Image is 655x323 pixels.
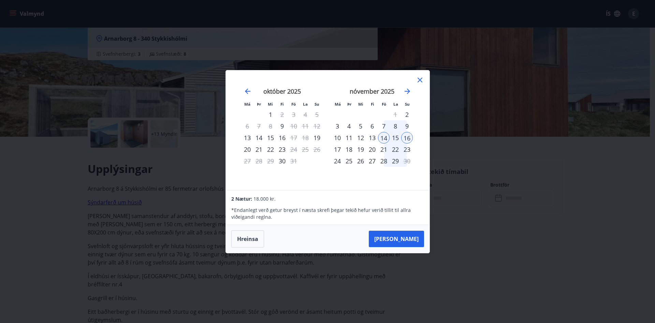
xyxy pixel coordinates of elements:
div: 13 [366,132,378,144]
small: Má [244,102,250,107]
div: 22 [265,144,276,155]
td: Choose fimmtudagur, 13. nóvember 2025 as your check-in date. It’s available. [366,132,378,144]
td: Choose fimmtudagur, 20. nóvember 2025 as your check-in date. It’s available. [366,144,378,155]
td: Choose laugardagur, 29. nóvember 2025 as your check-in date. It’s available. [390,155,401,167]
td: Choose fimmtudagur, 9. október 2025 as your check-in date. It’s available. [276,120,288,132]
div: 23 [401,144,413,155]
div: 24 [332,155,343,167]
div: Aðeins útritun í boði [288,144,300,155]
td: Choose föstudagur, 31. október 2025 as your check-in date. It’s available. [288,155,300,167]
div: 23 [276,144,288,155]
div: 20 [366,144,378,155]
div: 27 [366,155,378,167]
td: Not available. föstudagur, 3. október 2025 [288,109,300,120]
div: Move forward to switch to the next month. [403,87,411,95]
td: Not available. laugardagur, 4. október 2025 [300,109,311,120]
td: Not available. mánudagur, 6. október 2025 [242,120,253,132]
div: 15 [265,132,276,144]
td: Choose sunnudagur, 23. nóvember 2025 as your check-in date. It’s available. [401,144,413,155]
div: 7 [378,120,390,132]
div: 19 [355,144,366,155]
div: Aðeins innritun í boði [311,132,323,144]
div: 11 [343,132,355,144]
div: 5 [355,120,366,132]
div: 10 [332,132,343,144]
td: Not available. þriðjudagur, 7. október 2025 [253,120,265,132]
td: Choose fimmtudagur, 6. nóvember 2025 as your check-in date. It’s available. [366,120,378,132]
td: Choose miðvikudagur, 5. nóvember 2025 as your check-in date. It’s available. [355,120,366,132]
div: 6 [366,120,378,132]
td: Choose miðvikudagur, 12. nóvember 2025 as your check-in date. It’s available. [355,132,366,144]
div: 25 [343,155,355,167]
button: [PERSON_NAME] [369,231,424,247]
small: Þr [347,102,351,107]
td: Choose laugardagur, 22. nóvember 2025 as your check-in date. It’s available. [390,144,401,155]
div: Aðeins útritun í boði [288,120,300,132]
td: Choose miðvikudagur, 26. nóvember 2025 as your check-in date. It’s available. [355,155,366,167]
div: 22 [390,144,401,155]
td: Choose sunnudagur, 2. nóvember 2025 as your check-in date. It’s available. [401,109,413,120]
div: Aðeins innritun í boði [276,120,288,132]
small: Mi [268,102,273,107]
div: 8 [390,120,401,132]
td: Choose miðvikudagur, 22. október 2025 as your check-in date. It’s available. [265,144,276,155]
td: Not available. laugardagur, 18. október 2025 [300,132,311,144]
td: Choose miðvikudagur, 19. nóvember 2025 as your check-in date. It’s available. [355,144,366,155]
strong: október 2025 [263,87,301,95]
span: 2 Nætur: [231,196,252,202]
td: Choose sunnudagur, 9. nóvember 2025 as your check-in date. It’s available. [401,120,413,132]
button: Hreinsa [231,230,264,247]
td: Choose miðvikudagur, 1. október 2025 as your check-in date. It’s available. [265,109,276,120]
div: 15 [390,132,401,144]
small: La [303,102,308,107]
p: * Endanlegt verð getur breyst í næsta skrefi þegar tekið hefur verið tillit til allra viðeigandi ... [231,207,424,220]
td: Not available. laugardagur, 1. nóvember 2025 [390,109,401,120]
small: Fi [280,102,284,107]
div: 29 [390,155,401,167]
small: Fö [291,102,296,107]
td: Not available. sunnudagur, 12. október 2025 [311,120,323,132]
td: Choose fimmtudagur, 27. nóvember 2025 as your check-in date. It’s available. [366,155,378,167]
td: Not available. laugardagur, 11. október 2025 [300,120,311,132]
small: Fi [371,102,374,107]
td: Choose þriðjudagur, 18. nóvember 2025 as your check-in date. It’s available. [343,144,355,155]
small: Mi [358,102,363,107]
strong: nóvember 2025 [350,87,394,95]
div: 9 [401,120,413,132]
td: Not available. laugardagur, 25. október 2025 [300,144,311,155]
div: 1 [265,109,276,120]
div: 14 [378,132,390,144]
div: Aðeins innritun í boði [242,132,253,144]
div: 21 [378,144,390,155]
td: Selected. laugardagur, 15. nóvember 2025 [390,132,401,144]
small: La [393,102,398,107]
td: Not available. þriðjudagur, 28. október 2025 [253,155,265,167]
td: Choose mánudagur, 17. nóvember 2025 as your check-in date. It’s available. [332,144,343,155]
td: Choose föstudagur, 10. október 2025 as your check-in date. It’s available. [288,120,300,132]
div: Aðeins innritun í boði [276,155,288,167]
small: Su [315,102,319,107]
td: Choose fimmtudagur, 2. október 2025 as your check-in date. It’s available. [276,109,288,120]
td: Selected as end date. sunnudagur, 16. nóvember 2025 [401,132,413,144]
td: Choose föstudagur, 17. október 2025 as your check-in date. It’s available. [288,132,300,144]
small: Su [405,102,410,107]
td: Selected as start date. föstudagur, 14. nóvember 2025 [378,132,390,144]
div: 3 [332,120,343,132]
td: Choose fimmtudagur, 23. október 2025 as your check-in date. It’s available. [276,144,288,155]
div: 14 [253,132,265,144]
div: Calendar [234,79,421,182]
td: Choose sunnudagur, 19. október 2025 as your check-in date. It’s available. [311,132,323,144]
div: Aðeins innritun í boði [401,109,413,120]
div: 16 [401,132,413,144]
div: 16 [276,132,288,144]
div: 21 [253,144,265,155]
small: Fö [382,102,386,107]
td: Choose mánudagur, 3. nóvember 2025 as your check-in date. It’s available. [332,120,343,132]
td: Not available. sunnudagur, 26. október 2025 [311,144,323,155]
span: 18.000 kr. [253,196,276,202]
td: Not available. sunnudagur, 5. október 2025 [311,109,323,120]
small: Þr [257,102,261,107]
td: Choose mánudagur, 20. október 2025 as your check-in date. It’s available. [242,144,253,155]
div: 18 [343,144,355,155]
td: Not available. miðvikudagur, 29. október 2025 [265,155,276,167]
